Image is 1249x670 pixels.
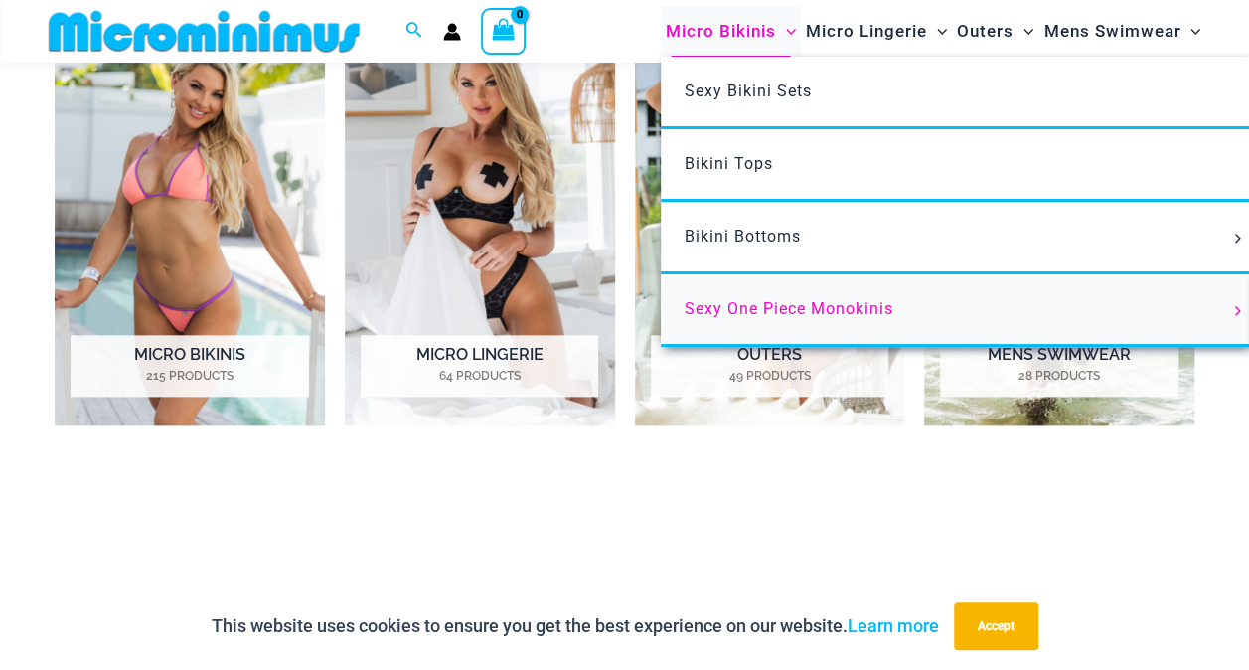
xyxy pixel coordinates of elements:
[685,299,893,318] span: Sexy One Piece Monokinis
[661,6,801,57] a: Micro BikinisMenu ToggleMenu Toggle
[1014,6,1033,57] span: Menu Toggle
[405,19,423,44] a: Search icon link
[954,602,1038,650] button: Accept
[685,154,773,173] span: Bikini Tops
[1226,306,1248,316] span: Menu Toggle
[1043,6,1180,57] span: Mens Swimwear
[635,6,905,425] img: Outers
[801,6,952,57] a: Micro LingerieMenu ToggleMenu Toggle
[55,6,325,425] a: Visit product category Micro Bikinis
[666,6,776,57] span: Micro Bikinis
[345,6,615,425] a: Visit product category Micro Lingerie
[361,335,598,397] h2: Micro Lingerie
[71,335,308,397] h2: Micro Bikinis
[55,6,325,425] img: Micro Bikinis
[481,8,527,54] a: View Shopping Cart, empty
[41,9,368,54] img: MM SHOP LOGO FLAT
[848,615,939,636] a: Learn more
[361,367,598,385] mark: 64 Products
[940,367,1177,385] mark: 28 Products
[806,6,927,57] span: Micro Lingerie
[957,6,1014,57] span: Outers
[443,23,461,41] a: Account icon link
[940,335,1177,397] h2: Mens Swimwear
[685,227,801,246] span: Bikini Bottoms
[345,6,615,425] img: Micro Lingerie
[685,82,812,100] span: Sexy Bikini Sets
[212,611,939,641] p: This website uses cookies to ensure you get the best experience on our website.
[651,335,888,397] h2: Outers
[776,6,796,57] span: Menu Toggle
[635,6,905,425] a: Visit product category Outers
[952,6,1038,57] a: OutersMenu ToggleMenu Toggle
[1226,234,1248,244] span: Menu Toggle
[651,367,888,385] mark: 49 Products
[927,6,947,57] span: Menu Toggle
[1180,6,1200,57] span: Menu Toggle
[658,3,1209,60] nav: Site Navigation
[71,367,308,385] mark: 215 Products
[55,478,1194,627] iframe: TrustedSite Certified
[1038,6,1205,57] a: Mens SwimwearMenu ToggleMenu Toggle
